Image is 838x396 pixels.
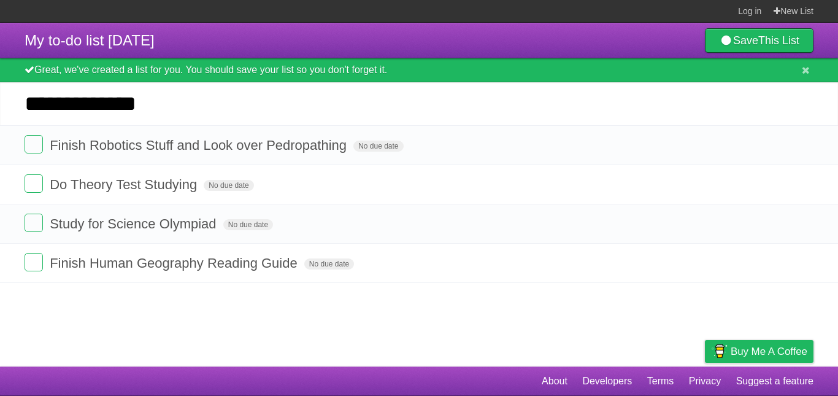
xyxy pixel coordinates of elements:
[582,370,632,393] a: Developers
[25,253,43,271] label: Done
[25,135,43,153] label: Done
[711,341,728,362] img: Buy me a coffee
[223,219,273,230] span: No due date
[705,340,813,363] a: Buy me a coffee
[50,255,301,271] span: Finish Human Geography Reading Guide
[731,341,807,362] span: Buy me a coffee
[758,34,799,47] b: This List
[50,216,219,231] span: Study for Science Olympiad
[25,32,155,49] span: My to-do list [DATE]
[204,180,253,191] span: No due date
[705,28,813,53] a: SaveThis List
[25,214,43,232] label: Done
[542,370,567,393] a: About
[25,174,43,193] label: Done
[304,258,354,270] span: No due date
[353,141,403,152] span: No due date
[736,370,813,393] a: Suggest a feature
[50,177,200,192] span: Do Theory Test Studying
[647,370,674,393] a: Terms
[50,138,350,153] span: Finish Robotics Stuff and Look over Pedropathing
[689,370,721,393] a: Privacy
